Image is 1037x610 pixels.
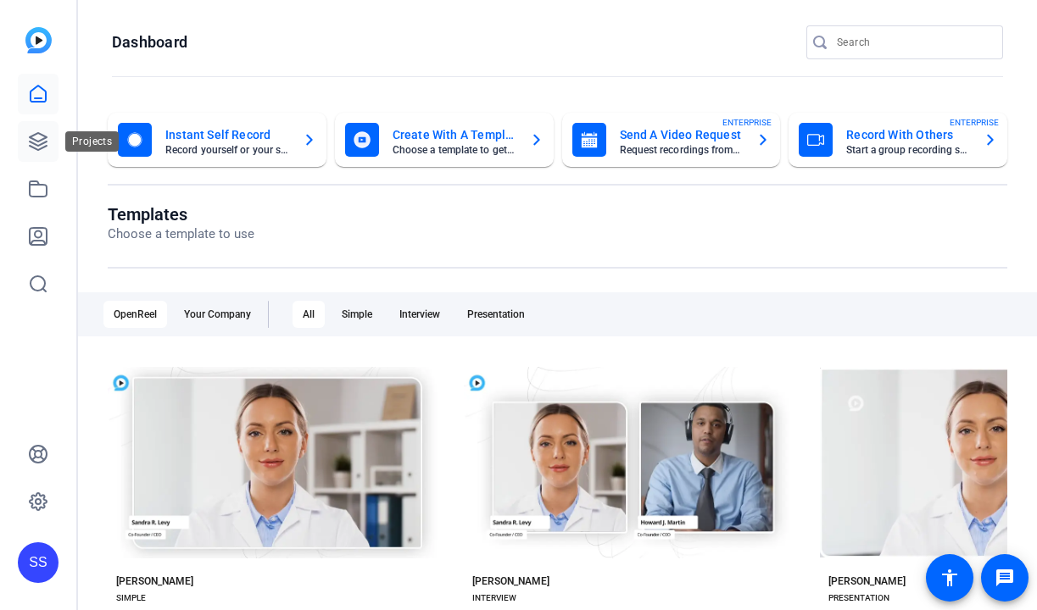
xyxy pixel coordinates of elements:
mat-card-title: Record With Others [846,125,970,145]
div: PRESENTATION [828,591,889,605]
div: [PERSON_NAME] [472,574,549,588]
div: Projects [65,131,119,152]
p: Choose a template to use [108,225,254,244]
mat-card-title: Send A Video Request [620,125,744,145]
div: All [293,301,325,328]
h1: Dashboard [112,32,187,53]
h1: Templates [108,204,254,225]
input: Search [837,32,990,53]
div: Simple [332,301,382,328]
div: Interview [389,301,450,328]
div: INTERVIEW [472,591,516,605]
div: OpenReel [103,301,167,328]
mat-icon: message [995,568,1015,588]
mat-card-subtitle: Choose a template to get started [393,145,516,155]
mat-card-title: Create With A Template [393,125,516,145]
div: SS [18,542,59,583]
button: Record With OthersStart a group recording sessionENTERPRISE [789,113,1007,167]
mat-card-subtitle: Record yourself or your screen [165,145,289,155]
div: [PERSON_NAME] [828,574,906,588]
button: Send A Video RequestRequest recordings from anyone, anywhereENTERPRISE [562,113,781,167]
div: SIMPLE [116,591,146,605]
mat-card-subtitle: Start a group recording session [846,145,970,155]
span: ENTERPRISE [722,116,772,129]
img: blue-gradient.svg [25,27,52,53]
button: Instant Self RecordRecord yourself or your screen [108,113,326,167]
span: ENTERPRISE [950,116,999,129]
div: [PERSON_NAME] [116,574,193,588]
button: Create With A TemplateChoose a template to get started [335,113,554,167]
div: Presentation [457,301,535,328]
mat-card-subtitle: Request recordings from anyone, anywhere [620,145,744,155]
mat-icon: accessibility [939,568,960,588]
mat-card-title: Instant Self Record [165,125,289,145]
div: Your Company [174,301,261,328]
